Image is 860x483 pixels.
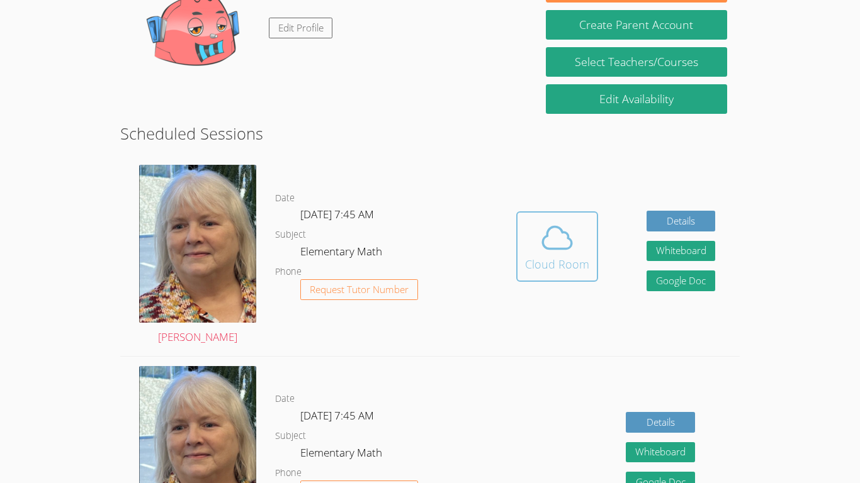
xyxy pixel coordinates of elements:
[300,444,385,465] dd: Elementary Math
[275,264,302,280] dt: Phone
[275,391,295,407] dt: Date
[626,412,695,433] a: Details
[516,211,598,282] button: Cloud Room
[300,207,374,221] span: [DATE] 7:45 AM
[647,241,716,262] button: Whiteboard
[310,285,409,294] span: Request Tutor Number
[275,191,295,206] dt: Date
[139,165,256,347] a: [PERSON_NAME]
[300,279,418,300] button: Request Tutor Number
[546,47,727,77] a: Select Teachers/Courses
[275,465,302,481] dt: Phone
[647,270,716,291] a: Google Doc
[546,10,727,40] button: Create Parent Account
[275,227,306,243] dt: Subject
[525,255,589,273] div: Cloud Room
[120,121,740,145] h2: Scheduled Sessions
[300,408,374,423] span: [DATE] 7:45 AM
[546,84,727,114] a: Edit Availability
[647,211,716,231] a: Details
[275,428,306,444] dt: Subject
[300,243,385,264] dd: Elementary Math
[269,18,333,38] a: Edit Profile
[139,165,256,323] img: Screen%20Shot%202022-10-08%20at%202.27.06%20PM.png
[626,442,695,463] button: Whiteboard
